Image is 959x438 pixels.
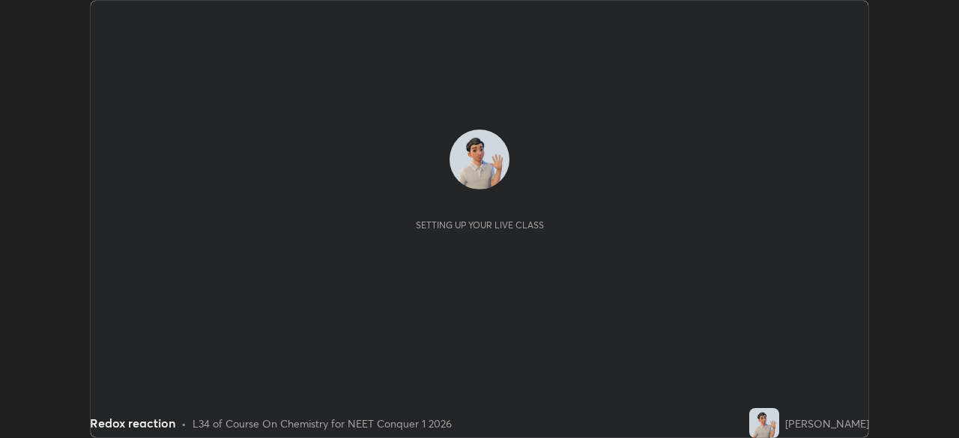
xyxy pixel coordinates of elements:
div: [PERSON_NAME] [785,416,869,431]
div: Redox reaction [90,414,175,432]
div: • [181,416,187,431]
img: 2ba10282aa90468db20c6b58c63c7500.jpg [450,130,509,189]
div: L34 of Course On Chemistry for NEET Conquer 1 2026 [193,416,452,431]
img: 2ba10282aa90468db20c6b58c63c7500.jpg [749,408,779,438]
div: Setting up your live class [416,219,544,231]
